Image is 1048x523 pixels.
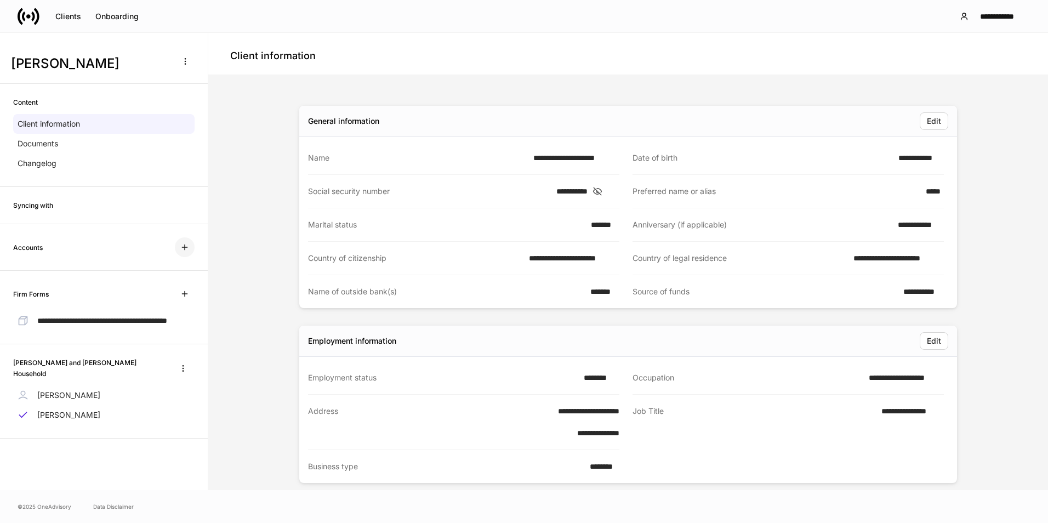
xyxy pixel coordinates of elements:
[18,118,80,129] p: Client information
[93,502,134,511] a: Data Disclaimer
[308,219,584,230] div: Marital status
[13,405,195,425] a: [PERSON_NAME]
[633,372,862,383] div: Occupation
[920,332,948,350] button: Edit
[37,410,100,420] p: [PERSON_NAME]
[18,138,58,149] p: Documents
[13,200,53,211] h6: Syncing with
[13,134,195,154] a: Documents
[48,8,88,25] button: Clients
[13,289,49,299] h6: Firm Forms
[633,186,919,197] div: Preferred name or alias
[308,253,522,264] div: Country of citizenship
[18,158,56,169] p: Changelog
[13,97,38,107] h6: Content
[308,186,550,197] div: Social security number
[308,372,577,383] div: Employment status
[633,219,891,230] div: Anniversary (if applicable)
[927,117,941,125] div: Edit
[308,461,583,472] div: Business type
[633,406,875,439] div: Job Title
[308,152,527,163] div: Name
[55,13,81,20] div: Clients
[13,154,195,173] a: Changelog
[13,357,163,378] h6: [PERSON_NAME] and [PERSON_NAME] Household
[308,336,396,346] div: Employment information
[18,502,71,511] span: © 2025 OneAdvisory
[633,253,847,264] div: Country of legal residence
[13,114,195,134] a: Client information
[13,242,43,253] h6: Accounts
[95,13,139,20] div: Onboarding
[920,112,948,130] button: Edit
[308,286,584,297] div: Name of outside bank(s)
[633,152,892,163] div: Date of birth
[308,406,527,439] div: Address
[230,49,316,62] h4: Client information
[308,116,379,127] div: General information
[37,390,100,401] p: [PERSON_NAME]
[13,385,195,405] a: [PERSON_NAME]
[88,8,146,25] button: Onboarding
[633,286,897,297] div: Source of funds
[11,55,169,72] h3: [PERSON_NAME]
[927,337,941,345] div: Edit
